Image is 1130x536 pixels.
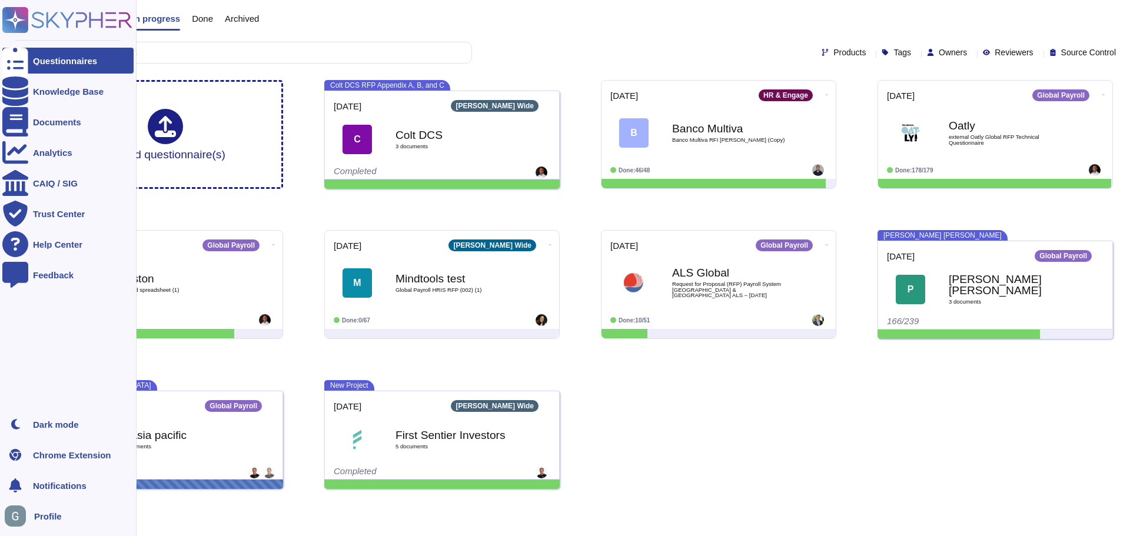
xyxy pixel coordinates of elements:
[33,87,104,96] div: Knowledge Base
[395,287,513,293] span: Global Payroll HRIS RFP (002) (1)
[896,275,925,304] div: P
[202,239,260,251] div: Global Payroll
[893,48,911,56] span: Tags
[395,273,513,284] b: Mindtools test
[672,137,790,143] span: Banco Multiva RFI [PERSON_NAME] (Copy)
[896,118,925,148] img: Logo
[395,129,513,141] b: Colt DCS
[1089,164,1101,176] img: user
[395,430,513,441] b: First Sentier Investors
[324,380,374,391] span: New Project
[324,80,450,91] span: Colt DCS RFP Appendix A, B, and C
[995,48,1033,56] span: Reviewers
[225,14,259,23] span: Archived
[5,505,26,527] img: user
[887,252,915,261] span: [DATE]
[343,125,372,154] div: C
[672,281,790,298] span: Request for Proposal (RFP) Payroll System [GEOGRAPHIC_DATA] & [GEOGRAPHIC_DATA] ALS – [DATE]
[1061,48,1116,56] span: Source Control
[619,268,649,298] img: Logo
[33,240,82,249] div: Help Center
[759,89,813,101] div: HR & Engage
[1035,250,1092,262] div: Global Payroll
[619,118,649,148] div: B
[33,179,78,188] div: CAIQ / SIG
[33,271,74,279] div: Feedback
[939,48,967,56] span: Owners
[812,164,824,176] img: user
[610,241,638,250] span: [DATE]
[33,209,85,218] div: Trust Center
[949,134,1066,145] span: external Oatly Global RFP Technical Questionnaire
[878,230,1008,241] span: [PERSON_NAME] [PERSON_NAME]
[536,467,547,478] img: user
[119,444,237,450] span: 3 document s
[119,430,237,441] b: zf asia pacific
[119,287,237,293] span: Untitled spreadsheet (1)
[812,314,824,326] img: user
[342,317,370,324] span: Done: 0/67
[949,120,1066,131] b: Oatly
[2,503,34,529] button: user
[756,239,813,251] div: Global Payroll
[2,262,134,288] a: Feedback
[536,314,547,326] img: user
[34,512,62,521] span: Profile
[2,201,134,227] a: Trust Center
[33,118,81,126] div: Documents
[2,442,134,468] a: Chrome Extension
[1032,89,1089,101] div: Global Payroll
[395,444,513,450] span: 5 document s
[895,167,933,174] span: Done: 178/179
[132,14,180,23] span: In progress
[619,317,650,324] span: Done: 10/51
[343,268,372,298] div: M
[334,402,361,411] span: [DATE]
[451,400,539,412] div: [PERSON_NAME] Wide
[343,425,372,454] img: Logo
[2,170,134,196] a: CAIQ / SIG
[119,273,237,284] b: Ariston
[395,144,513,149] span: 3 document s
[672,123,790,134] b: Banco Multiva
[2,139,134,165] a: Analytics
[259,314,271,326] img: user
[2,231,134,257] a: Help Center
[263,467,275,478] img: user
[949,274,1066,296] b: [PERSON_NAME] [PERSON_NAME]
[610,91,638,100] span: [DATE]
[334,102,361,111] span: [DATE]
[334,166,377,176] span: Completed
[105,109,225,160] div: Upload questionnaire(s)
[2,78,134,104] a: Knowledge Base
[887,91,915,100] span: [DATE]
[536,167,547,178] img: user
[451,100,539,112] div: [PERSON_NAME] Wide
[33,420,79,429] div: Dark mode
[2,48,134,74] a: Questionnaires
[672,267,790,278] b: ALS Global
[833,48,866,56] span: Products
[46,42,471,63] input: Search by keywords
[887,316,919,326] span: 166/239
[192,14,213,23] span: Done
[33,56,97,65] div: Questionnaires
[248,467,260,478] img: user
[949,299,1066,305] span: 3 document s
[205,400,262,412] div: Global Payroll
[33,148,72,157] div: Analytics
[334,466,377,476] span: Completed
[33,451,111,460] div: Chrome Extension
[2,109,134,135] a: Documents
[33,481,87,490] span: Notifications
[448,239,536,251] div: [PERSON_NAME] Wide
[334,241,361,250] span: [DATE]
[619,167,650,174] span: Done: 46/48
